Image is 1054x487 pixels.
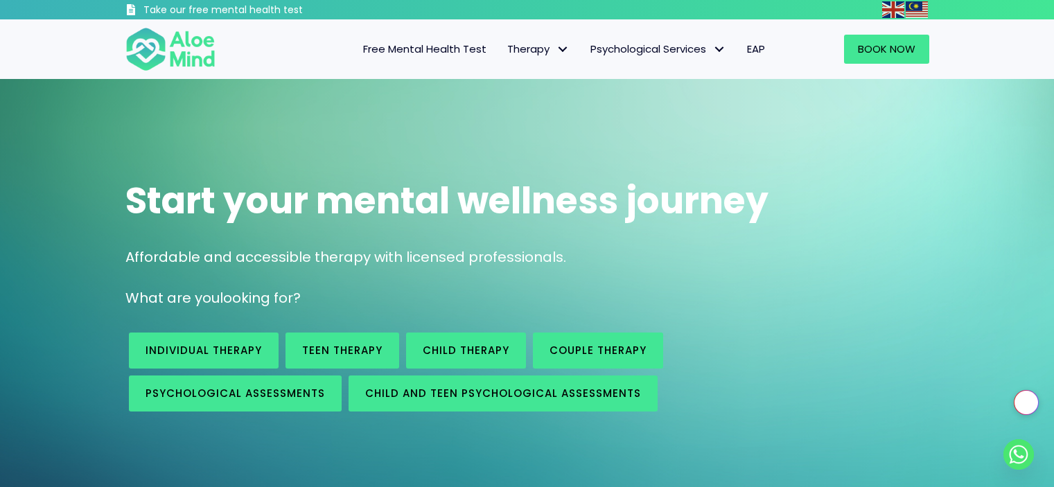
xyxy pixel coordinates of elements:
[125,175,768,226] span: Start your mental wellness journey
[590,42,726,56] span: Psychological Services
[129,333,279,369] a: Individual therapy
[533,333,663,369] a: Couple therapy
[125,288,220,308] span: What are you
[125,247,929,267] p: Affordable and accessible therapy with licensed professionals.
[423,343,509,357] span: Child Therapy
[882,1,904,18] img: en
[349,375,658,411] a: Child and Teen Psychological assessments
[286,333,399,369] a: Teen Therapy
[497,35,580,64] a: TherapyTherapy: submenu
[844,35,929,64] a: Book Now
[220,288,301,308] span: looking for?
[406,333,526,369] a: Child Therapy
[234,35,775,64] nav: Menu
[1003,439,1034,470] a: Whatsapp
[129,375,342,411] a: Psychological assessments
[580,35,737,64] a: Psychological ServicesPsychological Services: submenu
[906,1,929,17] a: Malay
[710,39,730,60] span: Psychological Services: submenu
[737,35,775,64] a: EAP
[906,1,928,18] img: ms
[858,42,915,56] span: Book Now
[302,343,383,357] span: Teen Therapy
[747,42,765,56] span: EAP
[553,39,573,60] span: Therapy: submenu
[125,26,216,72] img: Aloe mind Logo
[143,3,377,17] h3: Take our free mental health test
[146,343,262,357] span: Individual therapy
[550,343,647,357] span: Couple therapy
[146,386,325,400] span: Psychological assessments
[363,42,486,56] span: Free Mental Health Test
[507,42,570,56] span: Therapy
[365,386,641,400] span: Child and Teen Psychological assessments
[882,1,906,17] a: English
[353,35,497,64] a: Free Mental Health Test
[125,3,377,19] a: Take our free mental health test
